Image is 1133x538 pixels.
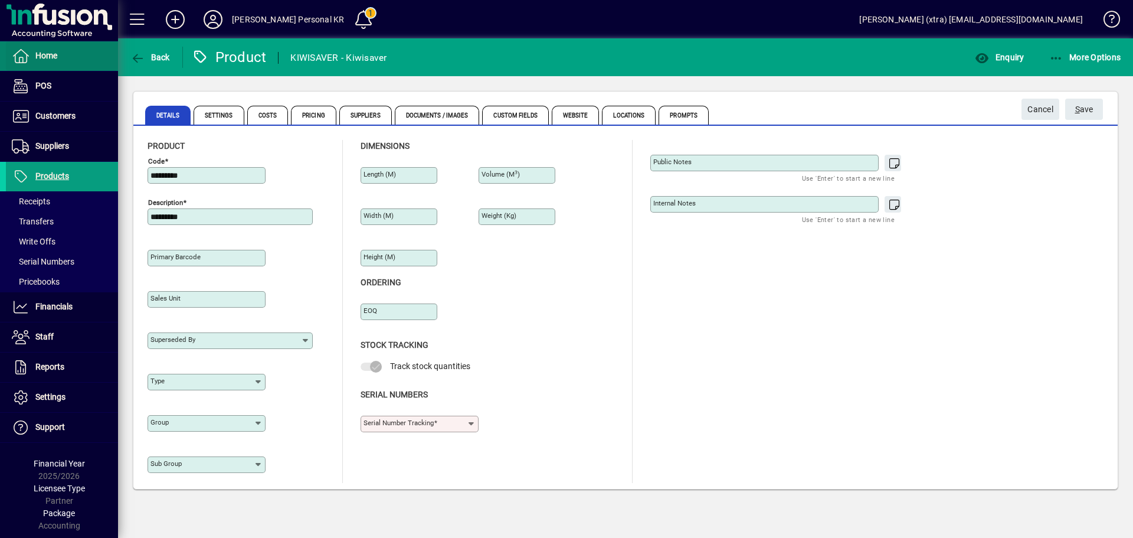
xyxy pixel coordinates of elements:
span: Suppliers [35,141,69,151]
a: Receipts [6,191,118,211]
span: Custom Fields [482,106,548,125]
mat-label: Internal Notes [653,199,696,207]
span: Transfers [12,217,54,226]
span: Reports [35,362,64,371]
span: Website [552,106,600,125]
span: Prompts [659,106,709,125]
mat-label: Code [148,157,165,165]
a: Support [6,413,118,442]
span: Track stock quantities [390,361,470,371]
a: Serial Numbers [6,252,118,272]
div: [PERSON_NAME] (xtra) [EMAIL_ADDRESS][DOMAIN_NAME] [859,10,1083,29]
span: Costs [247,106,289,125]
mat-hint: Use 'Enter' to start a new line [802,213,895,226]
span: Staff [35,332,54,341]
span: Suppliers [339,106,392,125]
mat-label: Group [150,418,169,426]
span: Cancel [1027,100,1053,119]
span: Dimensions [361,141,410,151]
mat-label: EOQ [364,307,377,315]
a: Home [6,41,118,71]
span: POS [35,81,51,90]
span: Pricebooks [12,277,60,286]
div: [PERSON_NAME] Personal KR [232,10,344,29]
span: Write Offs [12,237,55,246]
mat-label: Superseded by [150,335,195,344]
span: Locations [602,106,656,125]
button: Add [156,9,194,30]
span: More Options [1049,53,1121,62]
span: Ordering [361,278,401,287]
span: S [1075,105,1080,114]
span: Support [35,422,65,432]
span: Settings [194,106,244,125]
span: Customers [35,111,76,120]
div: Product [192,48,267,67]
mat-label: Height (m) [364,253,395,261]
mat-hint: Use 'Enter' to start a new line [802,171,895,185]
button: Cancel [1021,99,1059,120]
mat-label: Volume (m ) [482,170,520,178]
span: Enquiry [975,53,1024,62]
span: Settings [35,392,66,402]
app-page-header-button: Back [118,47,183,68]
span: Serial Numbers [361,390,428,399]
div: KIWISAVER - Kiwisaver [290,48,387,67]
a: Customers [6,102,118,131]
span: Licensee Type [34,484,85,493]
a: Settings [6,383,118,412]
a: Transfers [6,211,118,231]
span: Financials [35,302,73,311]
a: Staff [6,322,118,352]
span: Pricing [291,106,336,125]
span: Serial Numbers [12,257,74,266]
mat-label: Public Notes [653,158,692,166]
mat-label: Length (m) [364,170,396,178]
mat-label: Width (m) [364,211,394,220]
a: Write Offs [6,231,118,252]
span: Products [35,171,69,181]
span: Package [43,508,75,518]
button: Save [1065,99,1103,120]
sup: 3 [515,169,518,175]
span: Back [130,53,170,62]
span: Documents / Images [395,106,480,125]
a: Knowledge Base [1095,2,1118,41]
mat-label: Description [148,198,183,207]
span: Stock Tracking [361,340,428,350]
a: Suppliers [6,132,118,161]
mat-label: Sales unit [150,294,181,302]
mat-label: Primary barcode [150,253,201,261]
span: Financial Year [34,459,85,468]
button: Enquiry [972,47,1027,68]
button: More Options [1046,47,1124,68]
span: ave [1075,100,1093,119]
a: POS [6,71,118,101]
span: Home [35,51,57,60]
a: Reports [6,353,118,382]
mat-label: Weight (Kg) [482,211,516,220]
mat-label: Type [150,377,165,385]
span: Receipts [12,197,50,206]
span: Product [148,141,185,151]
a: Financials [6,292,118,322]
a: Pricebooks [6,272,118,292]
span: Details [145,106,191,125]
button: Back [127,47,173,68]
mat-label: Sub group [150,459,182,468]
button: Profile [194,9,232,30]
mat-label: Serial Number tracking [364,419,434,427]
